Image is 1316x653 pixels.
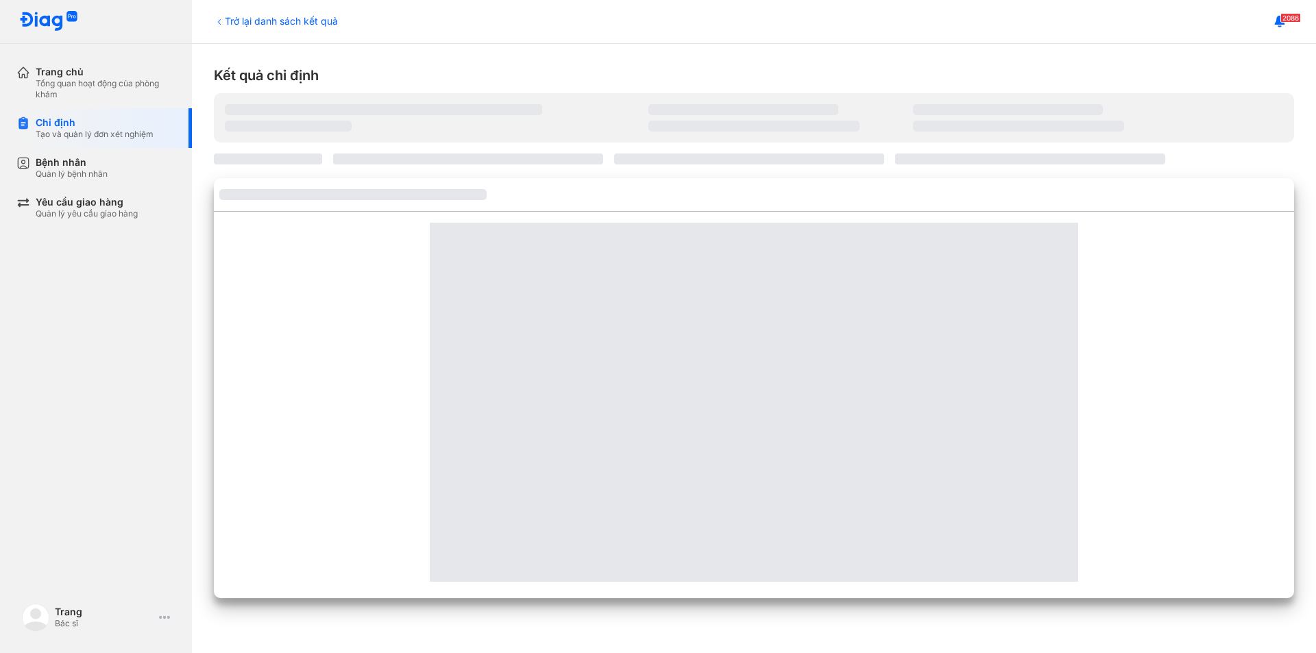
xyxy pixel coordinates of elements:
div: Bác sĩ [55,618,154,629]
img: logo [22,604,49,631]
img: logo [19,11,78,32]
div: Chỉ định [36,116,154,129]
div: Quản lý bệnh nhân [36,169,108,180]
div: Kết quả chỉ định [214,66,1294,85]
div: Bệnh nhân [36,156,108,169]
span: 2086 [1280,13,1301,23]
div: Trang chủ [36,66,175,78]
div: Trở lại danh sách kết quả [214,14,338,28]
div: Yêu cầu giao hàng [36,196,138,208]
div: Tạo và quản lý đơn xét nghiệm [36,129,154,140]
div: Tổng quan hoạt động của phòng khám [36,78,175,100]
div: Trang [55,606,154,618]
div: Quản lý yêu cầu giao hàng [36,208,138,219]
